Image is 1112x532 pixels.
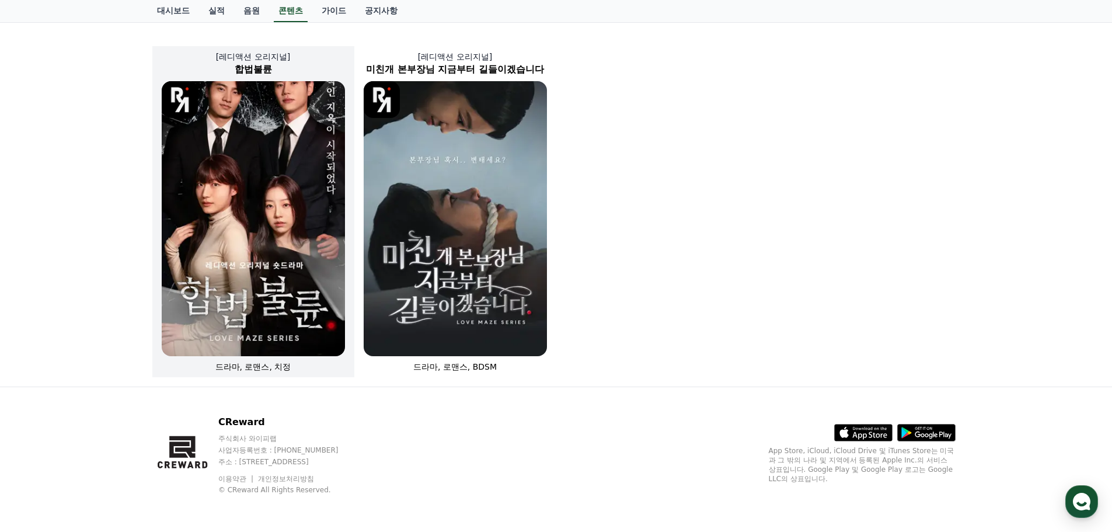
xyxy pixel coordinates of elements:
p: CReward [218,415,361,429]
div: Creward [64,6,107,19]
p: 주식회사 와이피랩 [218,434,361,443]
p: App Store, iCloud, iCloud Drive 및 iTunes Store는 미국과 그 밖의 나라 및 지역에서 등록된 Apple Inc.의 서비스 상표입니다. Goo... [769,446,956,484]
div: 개발팀에 전달하도록 하겠습니다. [34,121,164,133]
h2: 합법불륜 [152,62,354,77]
p: 주소 : [STREET_ADDRESS] [218,457,361,467]
div: 합법불륜 영상이 다운로드 되지 않습니다 확인 부탁드립니다4화 [60,40,214,63]
div: 원본 영상의 소리에 크리워드 음원소리가 묻히지 않는 선으로 업로드 해주시면 됩니다. [34,291,197,326]
a: [레디액션 오리지널] 미친개 본부장님 지금부터 길들이겠습니다 미친개 본부장님 지금부터 길들이겠습니다 [object Object] Logo 드라마, 로맨스, BDSM [354,41,556,382]
div: 음원마다 볼륨이 다르므로, [34,279,197,291]
img: [object Object] Logo [364,81,400,118]
div: 내일까지는 수정될 예정입니다! [34,139,164,151]
span: 드라마, 로맨스, 치정 [215,362,291,371]
p: 사업자등록번호 : [PHONE_NUMBER] [218,446,361,455]
div: 내일 오전 8:30부터 운영해요 [64,19,156,29]
span: 드라마, 로맨스, BDSM [413,362,497,371]
div: 이용에 불편을 드려 죄송합니다. [34,151,164,162]
a: 개인정보처리방침 [258,475,314,483]
a: [레디액션 오리지널] 합법불륜 합법불륜 [object Object] Logo 드라마, 로맨스, 치정 [152,41,354,382]
p: © CReward All Rights Reserved. [218,485,361,495]
h2: 미친개 본부장님 지금부터 길들이겠습니다 [354,62,556,77]
p: [레디액션 오리지널] [354,51,556,62]
div: 움원볼륨을 15% 이면 db로 얼마나 되야 하나요? [60,209,214,232]
img: 미친개 본부장님 지금부터 길들이겠습니다 [364,81,547,356]
div: 제보 감사합니다. [34,110,164,121]
img: [object Object] Logo [162,81,198,118]
p: [레디액션 오리지널] [152,51,354,62]
img: 합법불륜 [162,81,345,356]
a: 이용약관 [218,475,255,483]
